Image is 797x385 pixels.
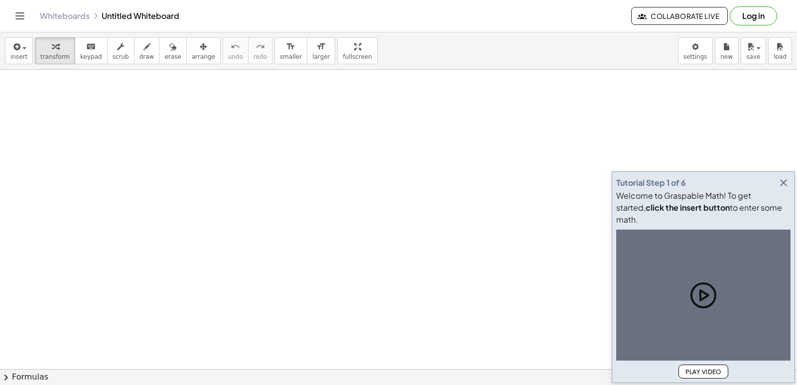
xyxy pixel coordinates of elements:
span: Play Video [685,368,722,376]
button: format_sizesmaller [274,37,307,64]
i: redo [256,41,265,53]
div: Tutorial Step 1 of 6 [616,177,686,189]
span: erase [164,53,181,60]
b: click the insert button [646,202,730,213]
span: arrange [192,53,215,60]
button: undoundo [223,37,249,64]
button: Toggle navigation [12,8,28,24]
span: settings [683,53,707,60]
span: draw [139,53,154,60]
button: new [715,37,739,64]
span: smaller [280,53,302,60]
button: erase [159,37,186,64]
button: save [741,37,766,64]
span: insert [10,53,27,60]
i: keyboard [86,41,96,53]
div: Welcome to Graspable Math! To get started, to enter some math. [616,190,791,226]
i: format_size [316,41,326,53]
button: settings [678,37,713,64]
span: fullscreen [343,53,372,60]
button: redoredo [248,37,272,64]
span: larger [312,53,330,60]
button: fullscreen [337,37,377,64]
button: draw [134,37,160,64]
button: format_sizelarger [307,37,335,64]
a: Whiteboards [40,11,90,21]
button: arrange [186,37,221,64]
button: transform [35,37,75,64]
span: scrub [113,53,129,60]
span: load [774,53,787,60]
span: redo [254,53,267,60]
button: Log in [730,6,777,25]
button: keyboardkeypad [75,37,108,64]
button: load [768,37,792,64]
span: Collaborate Live [640,11,719,20]
i: format_size [286,41,295,53]
button: Collaborate Live [631,7,728,25]
i: undo [231,41,240,53]
span: save [746,53,760,60]
button: scrub [107,37,134,64]
span: keypad [80,53,102,60]
span: undo [228,53,243,60]
span: transform [40,53,70,60]
button: Play Video [678,365,728,379]
span: new [720,53,733,60]
button: insert [5,37,33,64]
